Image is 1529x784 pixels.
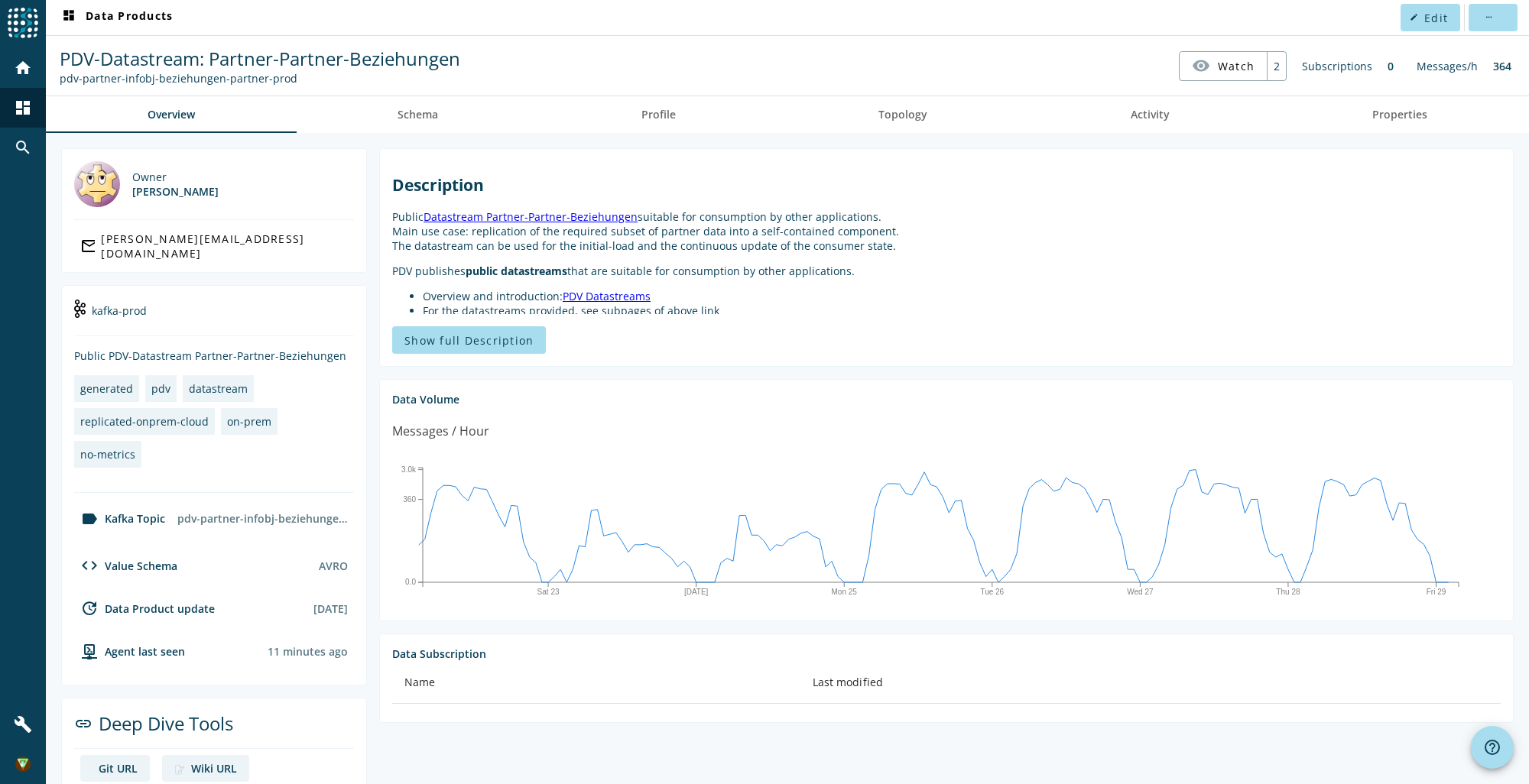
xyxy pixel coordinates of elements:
span: Topology [878,109,927,120]
div: [PERSON_NAME][EMAIL_ADDRESS][DOMAIN_NAME] [101,232,348,261]
div: no-metrics [80,447,135,462]
text: Wed 27 [1127,588,1154,596]
div: Data Subscription [392,646,1501,661]
p: PDV publishes that are suitable for consumption by other applications. [392,264,1501,278]
div: Agents typically reports every 15min to 1h [268,644,348,659]
span: Activity [1131,109,1170,120]
text: Mon 25 [832,588,858,596]
div: [DATE] [313,601,348,616]
div: Owner [132,170,219,184]
div: AVRO [319,559,348,573]
mat-icon: more_horiz [1484,13,1492,21]
text: Tue 26 [980,588,1004,596]
img: Bernhard Krenger [74,161,120,207]
span: Overview [148,109,195,120]
div: Kafka Topic [74,510,165,528]
mat-icon: home [14,59,32,77]
img: spoud-logo.svg [8,8,38,38]
text: 0.0 [405,578,416,586]
a: deep dive imageWiki URL [162,755,249,782]
th: Last modified [800,661,1501,704]
div: datastream [189,381,248,396]
button: Data Products [54,4,179,31]
div: Messages / Hour [392,422,489,441]
span: Show full Description [404,333,534,348]
mat-icon: code [80,556,99,575]
div: kafka-prod [74,298,354,336]
mat-icon: mail_outline [80,237,95,255]
text: 3.0k [401,465,417,474]
span: Data Products [60,8,173,27]
div: [PERSON_NAME] [132,184,219,199]
mat-icon: help_outline [1483,738,1501,756]
text: [DATE] [684,588,709,596]
div: replicated-onprem-cloud [80,414,209,429]
div: 0 [1380,51,1401,81]
div: Data Volume [392,392,1501,407]
mat-icon: update [80,599,99,617]
span: Profile [641,109,676,120]
a: deep dive imageGit URL [80,755,150,782]
div: Deep Dive Tools [74,711,354,749]
th: Name [392,661,800,704]
button: Edit [1401,4,1460,31]
mat-icon: visibility [1192,57,1210,75]
div: Git URL [99,761,138,776]
mat-icon: dashboard [14,99,32,117]
span: Schema [398,109,438,120]
h2: Description [392,174,1501,196]
li: For the datastreams provided, see subpages of above link [423,303,1501,318]
span: PDV-Datastream: Partner-Partner-Beziehungen [60,46,460,71]
div: Value Schema [74,556,177,575]
span: Edit [1424,11,1448,25]
div: Public PDV-Datastream Partner-Partner-Beziehungen [74,348,354,363]
a: PDV Datastreams [563,289,651,303]
mat-icon: dashboard [60,8,78,27]
div: generated [80,381,133,396]
img: kafka-prod [74,300,86,318]
mat-icon: link [74,714,93,733]
div: Data Product update [74,599,215,617]
button: Watch [1180,52,1267,79]
div: Subscriptions [1294,51,1380,81]
p: Public suitable for consumption by other applications. Main use case: replication of the required... [392,209,1501,253]
text: Fri 29 [1427,588,1446,596]
mat-icon: edit [1410,13,1418,21]
div: Messages/h [1409,51,1485,81]
img: deep dive image [174,764,185,775]
li: Overview and introduction: [423,289,1501,303]
button: Show full Description [392,326,546,354]
text: Sat 23 [537,588,560,596]
div: on-prem [227,414,271,429]
div: 364 [1485,51,1519,81]
mat-icon: label [80,510,99,528]
img: 11564d625e1ef81f76cd95267eaef640 [15,756,31,772]
text: Thu 28 [1276,588,1300,596]
strong: public datastreams [466,264,567,278]
div: pdv [151,381,170,396]
text: 360 [403,495,416,504]
div: Wiki URL [191,761,237,776]
div: agent-env-prod [74,642,185,660]
span: Properties [1372,109,1427,120]
div: Kafka Topic: pdv-partner-infobj-beziehungen-partner-prod [60,71,460,86]
mat-icon: search [14,138,32,157]
mat-icon: build [14,715,32,734]
span: Watch [1218,53,1255,79]
a: Datastream Partner-Partner-Beziehungen [424,209,638,224]
a: [PERSON_NAME][EMAIL_ADDRESS][DOMAIN_NAME] [74,232,354,260]
div: 2 [1267,52,1286,80]
div: pdv-partner-infobj-beziehungen-partner-prod [171,505,354,532]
